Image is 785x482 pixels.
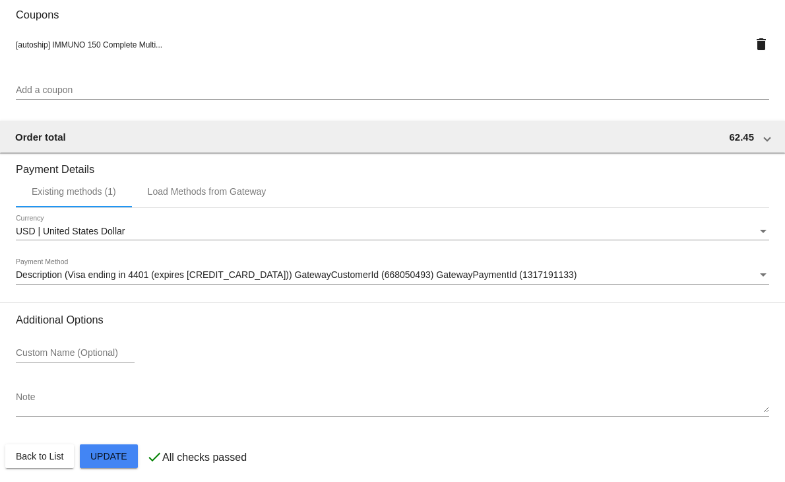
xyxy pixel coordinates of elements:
[16,451,63,462] span: Back to List
[146,449,162,465] mat-icon: check
[753,36,769,52] mat-icon: delete
[148,186,267,197] div: Load Methods from Gateway
[162,452,247,464] p: All checks passed
[5,444,74,468] button: Back to List
[16,85,769,96] input: Add a coupon
[729,131,754,143] span: 62.45
[16,269,577,280] span: Description (Visa ending in 4401 (expires [CREDIT_CARD_DATA])) GatewayCustomerId (668050493) Gate...
[16,314,769,326] h3: Additional Options
[32,186,116,197] div: Existing methods (1)
[16,153,769,176] h3: Payment Details
[16,226,125,236] span: USD | United States Dollar
[16,226,769,237] mat-select: Currency
[80,444,138,468] button: Update
[90,451,127,462] span: Update
[16,270,769,281] mat-select: Payment Method
[16,40,162,50] span: [autoship] IMMUNO 150 Complete Multi...
[16,348,135,359] input: Custom Name (Optional)
[15,131,66,143] span: Order total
